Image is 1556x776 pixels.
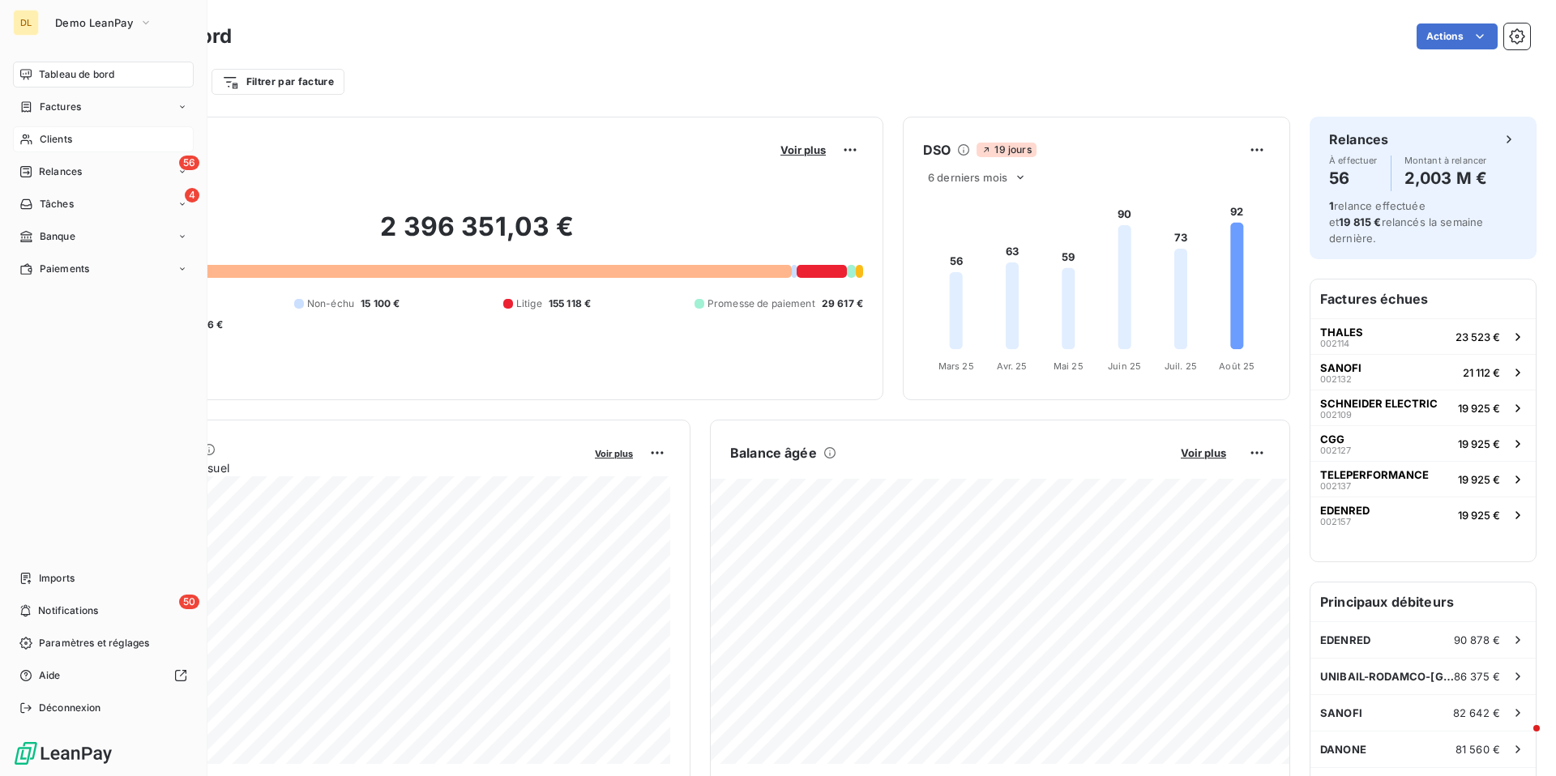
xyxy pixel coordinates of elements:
span: THALES [1320,326,1363,339]
span: 6 derniers mois [928,171,1007,184]
h6: Principaux débiteurs [1310,582,1536,621]
a: Factures [13,94,194,120]
h2: 2 396 351,03 € [92,211,863,259]
span: Demo LeanPay [55,16,133,29]
span: Notifications [38,603,98,618]
h6: Balance âgée [730,443,817,463]
span: TELEPERFORMANCE [1320,468,1429,481]
span: Clients [40,132,72,147]
span: 19 815 € [1339,215,1381,228]
span: 155 118 € [549,296,591,311]
span: 19 925 € [1458,473,1500,486]
span: 4 [185,188,199,203]
span: EDENRED [1320,504,1370,517]
button: Voir plus [1176,446,1231,460]
h6: Relances [1329,130,1388,149]
tspan: Avr. 25 [997,360,1027,372]
button: SANOFI00213221 112 € [1310,354,1536,390]
a: Paramètres et réglages [13,630,194,656]
button: Filtrer par facture [212,69,344,95]
span: Non-échu [307,296,354,311]
span: Tableau de bord [39,67,114,82]
span: 29 617 € [822,296,863,311]
iframe: Intercom live chat [1501,721,1540,760]
span: À effectuer [1329,156,1378,165]
span: Imports [39,571,75,586]
span: Chiffre d'affaires mensuel [92,459,583,476]
span: Paramètres et réglages [39,636,149,650]
span: Litige [516,296,542,311]
tspan: Juin 25 [1108,360,1141,372]
span: Tâches [40,197,74,211]
span: 23 523 € [1456,330,1500,343]
span: Déconnexion [39,701,101,715]
span: 81 560 € [1456,743,1500,756]
span: 50 [179,595,199,609]
button: TELEPERFORMANCE00213719 925 € [1310,461,1536,497]
h6: Factures échues [1310,279,1536,318]
h4: 56 [1329,165,1378,191]
button: Actions [1417,23,1498,49]
span: 19 925 € [1458,402,1500,415]
span: SANOFI [1320,706,1362,719]
a: Banque [13,224,194,249]
button: Voir plus [590,446,638,460]
span: 90 878 € [1454,633,1500,646]
span: 21 112 € [1463,366,1500,379]
span: 86 375 € [1454,670,1500,683]
span: Paiements [40,262,89,276]
tspan: Mai 25 [1054,360,1084,372]
span: Aide [39,668,61,683]
span: Voir plus [780,143,826,156]
h6: DSO [923,140,951,160]
span: 56 [179,156,199,170]
a: Aide [13,663,194,689]
a: 56Relances [13,159,194,185]
span: 002132 [1320,374,1352,384]
span: EDENRED [1320,633,1370,646]
a: Paiements [13,256,194,282]
img: Logo LeanPay [13,740,113,766]
span: 002137 [1320,481,1351,491]
button: SCHNEIDER ELECTRIC00210919 925 € [1310,390,1536,425]
span: Relances [39,164,82,179]
span: Promesse de paiement [707,296,815,311]
span: 15 100 € [361,296,400,311]
span: relance effectuée et relancés la semaine dernière. [1329,199,1483,245]
span: 002109 [1320,410,1352,420]
span: Voir plus [595,448,633,459]
tspan: Août 25 [1219,360,1255,372]
div: DL [13,10,39,36]
tspan: Mars 25 [938,360,974,372]
a: Imports [13,565,194,591]
button: EDENRED00215719 925 € [1310,497,1536,532]
span: 002114 [1320,339,1349,348]
span: 002157 [1320,517,1351,527]
button: THALES00211423 523 € [1310,318,1536,354]
span: Voir plus [1181,446,1226,459]
a: Clients [13,126,194,152]
span: 19 925 € [1458,437,1500,450]
span: UNIBAIL-RODAMCO-[GEOGRAPHIC_DATA] [1320,670,1454,683]
span: Factures [40,100,81,114]
button: CGG00212719 925 € [1310,425,1536,461]
span: 82 642 € [1453,706,1500,719]
span: 002127 [1320,446,1351,455]
span: CGG [1320,433,1344,446]
span: Banque [40,229,75,244]
span: 19 jours [977,143,1036,157]
span: DANONE [1320,743,1366,756]
span: SCHNEIDER ELECTRIC [1320,397,1438,410]
button: Voir plus [776,143,831,157]
span: Montant à relancer [1404,156,1487,165]
span: 19 925 € [1458,509,1500,522]
tspan: Juil. 25 [1165,360,1197,372]
span: 1 [1329,199,1334,212]
span: SANOFI [1320,361,1361,374]
h4: 2,003 M € [1404,165,1487,191]
a: Tableau de bord [13,62,194,87]
a: 4Tâches [13,191,194,217]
